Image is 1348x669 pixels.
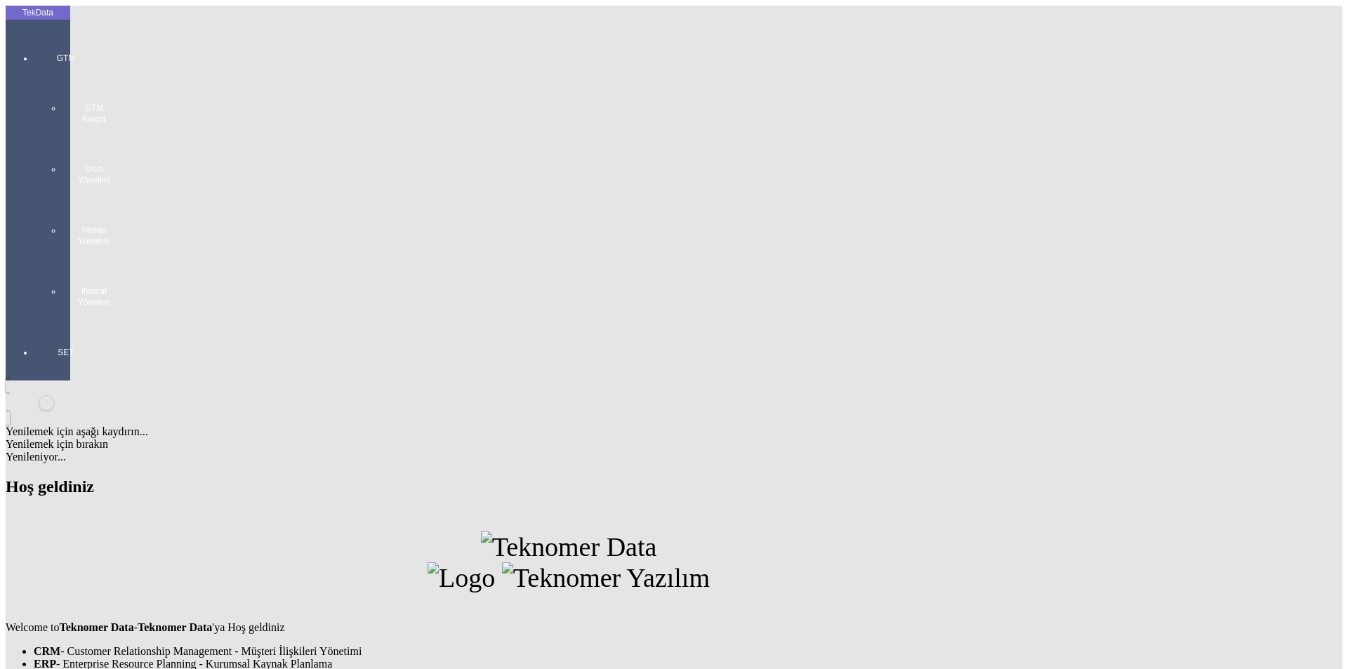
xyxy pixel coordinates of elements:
[45,53,87,64] span: GTM
[6,451,1132,463] div: Yenileniyor...
[73,225,115,247] span: Hesap Yönetimi
[428,562,495,593] img: Logo
[73,286,115,308] span: İhracat Yönetimi
[73,164,115,186] span: Ürün Yönetimi
[138,621,212,633] strong: Teknomer Data
[502,562,710,593] img: Teknomer Yazılım
[45,347,87,358] span: SET
[73,102,115,125] span: GTM Kokpit
[481,531,657,562] img: Teknomer Data
[59,621,133,633] strong: Teknomer Data
[6,7,70,18] div: TekData
[6,621,1132,634] p: Welcome to - 'ya Hoş geldiniz
[34,645,60,657] strong: CRM
[6,438,1132,451] div: Yenilemek için bırakın
[34,645,1132,658] li: - Customer Relationship Management - Müşteri İlişkileri Yönetimi
[6,477,1132,496] h2: Hoş geldiniz
[6,425,1132,438] div: Yenilemek için aşağı kaydırın...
